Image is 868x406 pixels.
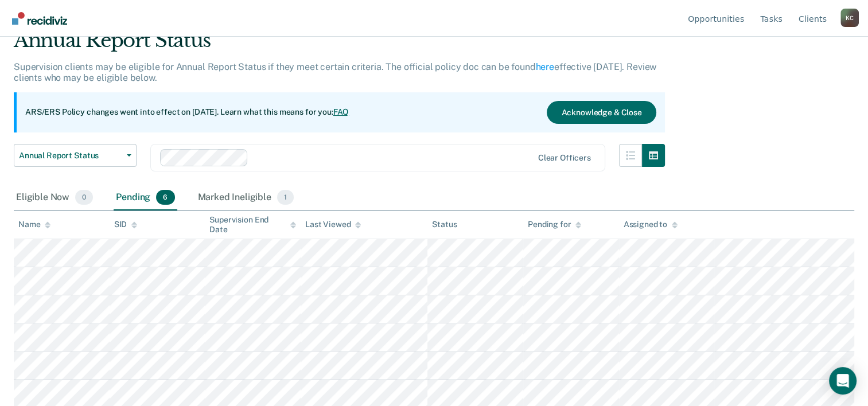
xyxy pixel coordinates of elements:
p: Supervision clients may be eligible for Annual Report Status if they meet certain criteria. The o... [14,61,656,83]
div: Eligible Now0 [14,185,95,210]
div: K C [840,9,859,27]
button: Profile dropdown button [840,9,859,27]
div: Pending6 [114,185,177,210]
a: here [536,61,554,72]
div: Marked Ineligible1 [196,185,297,210]
span: 1 [277,190,294,205]
span: Annual Report Status [19,151,122,161]
div: Supervision End Date [209,215,296,235]
div: SID [114,220,138,229]
a: FAQ [333,107,349,116]
span: 0 [75,190,93,205]
button: Annual Report Status [14,144,137,167]
div: Clear officers [538,153,591,163]
div: Status [432,220,457,229]
div: Open Intercom Messenger [829,367,857,395]
div: Assigned to [624,220,678,229]
div: Pending for [528,220,581,229]
div: Name [18,220,50,229]
span: 6 [156,190,174,205]
div: Annual Report Status [14,29,665,61]
p: ARS/ERS Policy changes went into effect on [DATE]. Learn what this means for you: [25,107,349,118]
button: Acknowledge & Close [547,101,656,124]
div: Last Viewed [305,220,361,229]
img: Recidiviz [12,12,67,25]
